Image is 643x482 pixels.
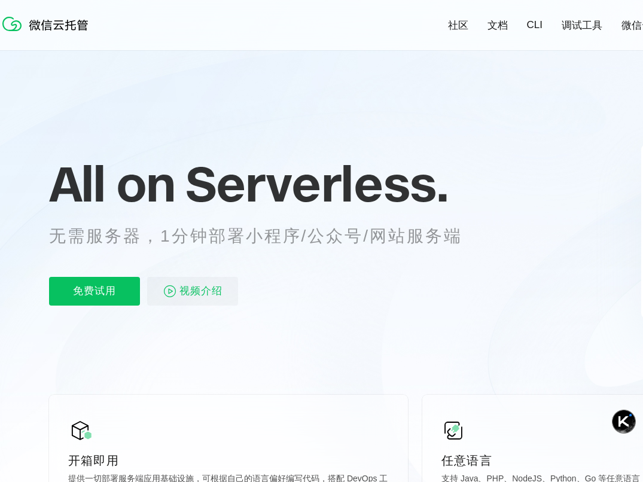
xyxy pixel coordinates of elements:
span: 视频介绍 [179,277,223,306]
img: video_play.svg [163,284,177,298]
span: All on [49,154,174,213]
a: 调试工具 [562,19,602,32]
span: Serverless. [185,154,448,213]
p: 免费试用 [49,277,140,306]
a: 社区 [448,19,468,32]
p: 无需服务器，1分钟部署小程序/公众号/网站服务端 [49,224,484,248]
a: 文档 [487,19,508,32]
p: 开箱即用 [68,452,389,469]
a: CLI [527,19,543,31]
